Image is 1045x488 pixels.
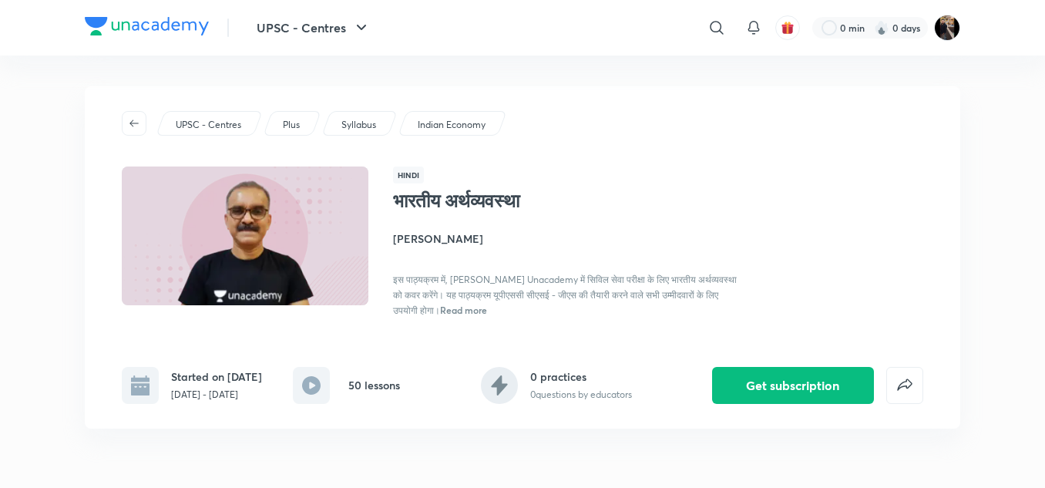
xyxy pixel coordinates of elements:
h1: भारतीय अर्थव्यवस्था [393,190,645,212]
a: Syllabus [339,118,379,132]
img: avatar [781,21,795,35]
a: Plus [281,118,303,132]
p: Syllabus [341,118,376,132]
p: [DATE] - [DATE] [171,388,262,402]
button: UPSC - Centres [247,12,380,43]
span: इस पाठ्यक्रम में, [PERSON_NAME] Unacademy में सिविल सेवा परीक्षा के लिए भारतीय अर्थव्यवस्था को कव... [393,274,737,316]
a: Indian Economy [415,118,489,132]
span: Read more [440,304,487,316]
span: Hindi [393,167,424,183]
p: Plus [283,118,300,132]
a: Company Logo [85,17,209,39]
h6: 50 lessons [348,377,400,393]
a: UPSC - Centres [173,118,244,132]
button: Get subscription [712,367,874,404]
h4: [PERSON_NAME] [393,231,738,247]
p: 0 questions by educators [530,388,632,402]
img: amit tripathi [934,15,960,41]
h6: Started on [DATE] [171,369,262,385]
img: Company Logo [85,17,209,35]
img: streak [874,20,889,35]
button: false [886,367,923,404]
p: Indian Economy [418,118,486,132]
button: avatar [775,15,800,40]
img: Thumbnail [119,165,371,307]
p: UPSC - Centres [176,118,241,132]
h6: 0 practices [530,369,632,385]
